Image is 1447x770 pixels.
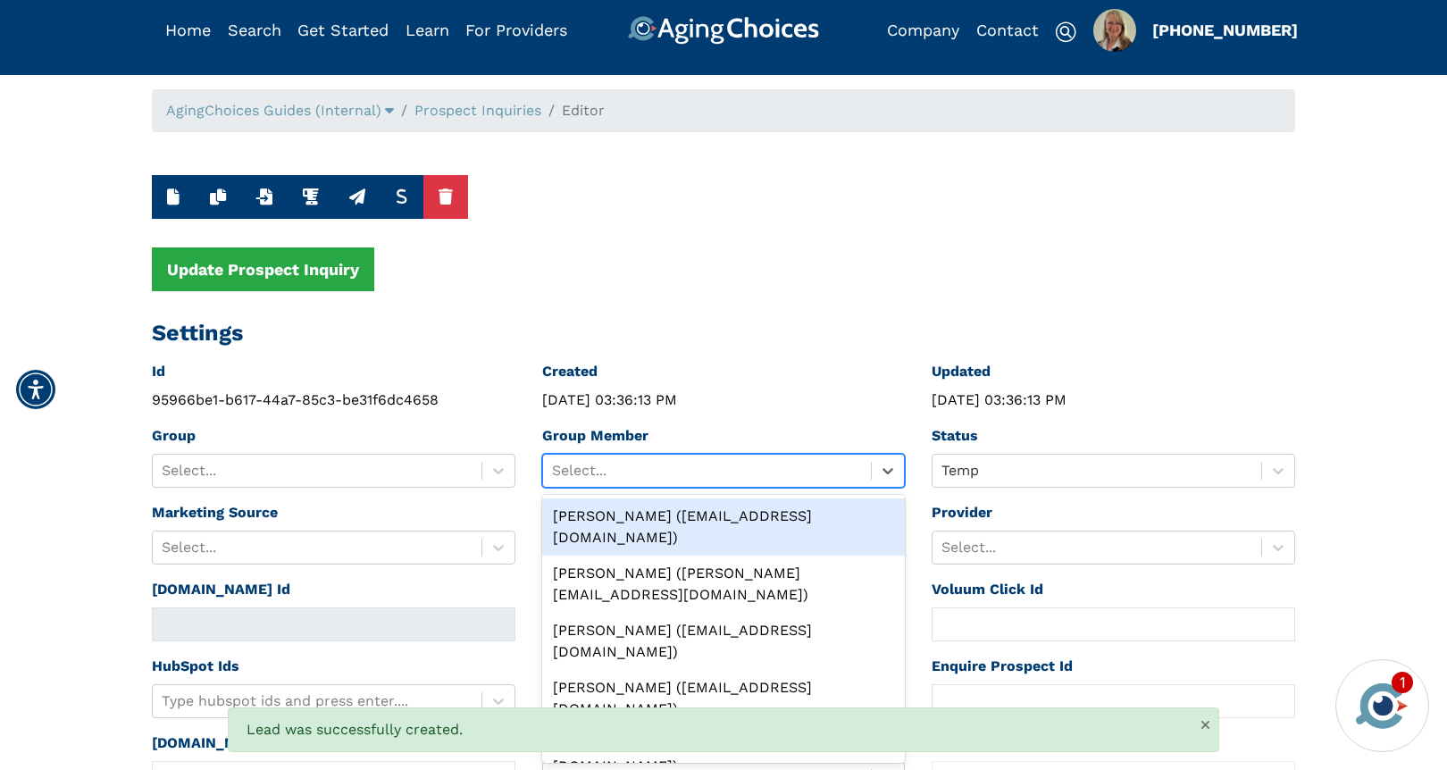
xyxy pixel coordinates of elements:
div: Lead was successfully created. [228,707,1219,752]
span: AgingChoices Guides (Internal) [166,102,381,119]
label: Group [152,425,196,447]
label: Voluum Click Id [932,579,1043,600]
div: [PERSON_NAME] ([EMAIL_ADDRESS][DOMAIN_NAME]) [542,498,906,556]
a: Contact [976,21,1039,39]
label: Group Member [542,425,648,447]
label: Id [152,361,165,382]
div: [DATE] 03:36:13 PM [542,389,906,411]
a: AgingChoices Guides (Internal) [166,102,394,119]
div: [PERSON_NAME] ([EMAIL_ADDRESS][DOMAIN_NAME]) [542,613,906,670]
a: Prospect Inquiries [414,102,541,119]
img: avatar [1351,675,1412,736]
button: Duplicate [195,175,241,219]
a: Company [887,21,959,39]
button: Import from youcanbook.me [241,175,288,219]
div: [PERSON_NAME] ([EMAIL_ADDRESS][DOMAIN_NAME]) [542,670,906,727]
a: [PHONE_NUMBER] [1152,21,1298,39]
button: Run Caring Integration [334,175,381,219]
img: search-icon.svg [1055,21,1076,43]
label: Provider [932,502,992,523]
div: 1 [1392,672,1413,693]
nav: breadcrumb [152,89,1295,132]
div: [PERSON_NAME] ([PERSON_NAME][EMAIL_ADDRESS][DOMAIN_NAME]) [542,556,906,613]
a: For Providers [465,21,567,39]
button: Run Integration [288,175,334,219]
h2: Settings [152,320,1295,347]
button: Run Seniorly Integration [381,175,423,219]
label: Status [932,425,978,447]
label: Marketing Source [152,502,278,523]
a: Get Started [297,21,389,39]
div: Notifications [228,707,1219,752]
div: [DATE] 03:36:13 PM [932,389,1295,411]
button: Delete [423,175,468,219]
div: Accessibility Menu [16,370,55,409]
span: Editor [562,102,605,119]
button: New [152,175,195,219]
label: HubSpot Ids [152,656,239,677]
label: Created [542,361,598,382]
a: Search [228,21,281,39]
div: Popover trigger [228,16,281,45]
button: Dismiss [1201,719,1209,732]
label: Updated [932,361,991,382]
div: 95966be1-b617-44a7-85c3-be31f6dc4658 [152,389,515,411]
button: Update Prospect Inquiry [152,247,374,291]
div: Popover trigger [166,100,394,121]
a: Home [165,21,211,39]
label: Enquire Prospect Id [932,656,1073,677]
img: AgingChoices [628,16,819,45]
label: [DOMAIN_NAME] Id [152,732,290,754]
label: [DOMAIN_NAME] Id [152,579,290,600]
div: Popover trigger [1093,9,1136,52]
a: Learn [406,21,449,39]
img: 0d6ac745-f77c-4484-9392-b54ca61ede62.jpg [1093,9,1136,52]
